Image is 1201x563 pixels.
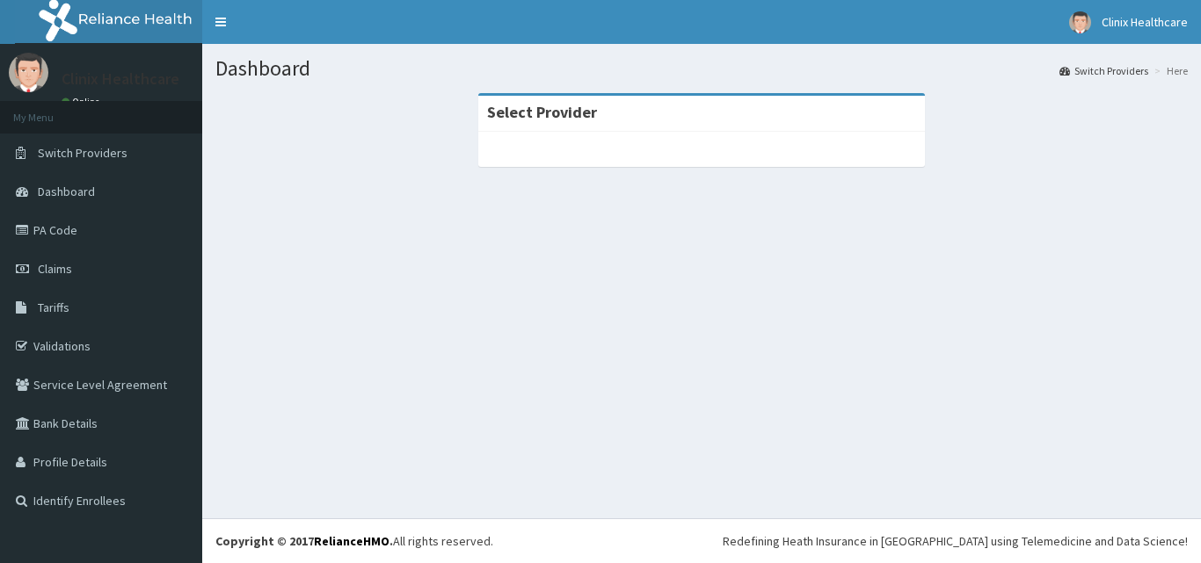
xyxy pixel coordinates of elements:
img: User Image [1069,11,1091,33]
a: Switch Providers [1059,63,1148,78]
span: Clinix Healthcare [1102,14,1188,30]
span: Tariffs [38,300,69,315]
span: Claims [38,261,72,277]
a: Online [62,96,104,108]
footer: All rights reserved. [202,518,1201,563]
img: User Image [9,53,48,92]
strong: Select Provider [487,102,597,122]
span: Switch Providers [38,145,127,161]
p: Clinix Healthcare [62,71,179,87]
a: RelianceHMO [314,533,389,549]
li: Here [1150,63,1188,78]
div: Redefining Heath Insurance in [GEOGRAPHIC_DATA] using Telemedicine and Data Science! [723,532,1188,550]
span: Dashboard [38,184,95,199]
h1: Dashboard [215,57,1188,80]
strong: Copyright © 2017 . [215,533,393,549]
